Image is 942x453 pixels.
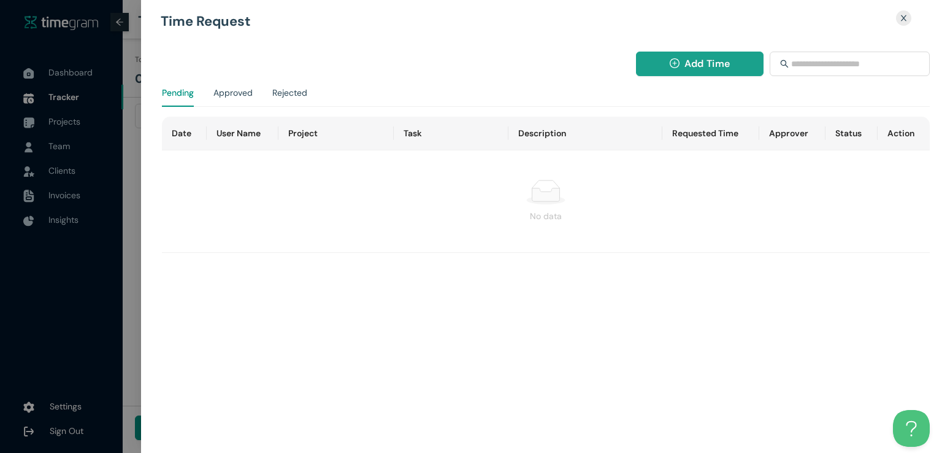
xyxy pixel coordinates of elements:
span: close [900,14,908,22]
th: Approver [759,117,825,150]
button: plus-circleAdd Time [636,52,764,76]
th: Action [878,117,930,150]
span: Add Time [684,56,730,71]
th: Task [394,117,509,150]
th: Description [508,117,662,150]
th: Status [825,117,878,150]
iframe: Toggle Customer Support [893,410,930,447]
div: Approved [213,86,253,99]
th: Date [162,117,206,150]
span: plus-circle [670,58,680,70]
div: Rejected [272,86,307,99]
th: Requested Time [662,117,759,150]
div: No data [172,209,920,223]
th: User Name [207,117,278,150]
h1: Time Request [161,15,795,28]
button: Close [892,10,915,26]
th: Project [278,117,394,150]
div: Pending [162,86,194,99]
span: search [780,60,789,68]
